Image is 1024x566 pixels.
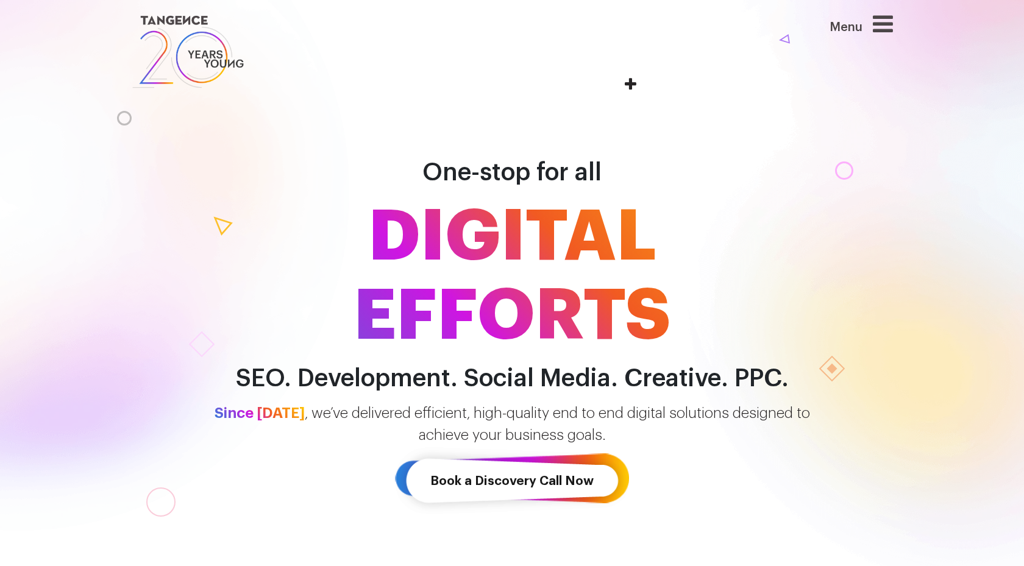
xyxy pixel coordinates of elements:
h2: SEO. Development. Social Media. Creative. PPC. [165,365,859,392]
span: One-stop for all [422,160,602,185]
a: Book a Discovery Call Now [395,446,629,516]
span: DIGITAL EFFORTS [165,197,859,356]
img: logo SVG [131,12,245,91]
span: Since [DATE] [215,406,305,420]
p: , we’ve delivered efficient, high-quality end to end digital solutions designed to achieve your b... [165,402,859,446]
